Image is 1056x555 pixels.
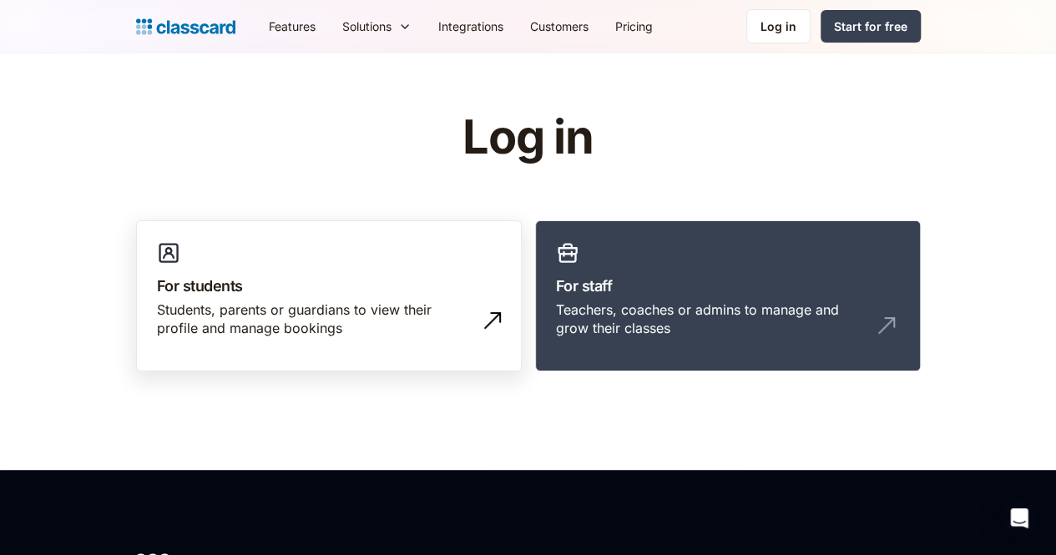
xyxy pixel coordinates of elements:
[999,498,1039,538] div: Open Intercom Messenger
[136,220,522,372] a: For studentsStudents, parents or guardians to view their profile and manage bookings
[329,8,425,45] div: Solutions
[834,18,907,35] div: Start for free
[263,112,793,164] h1: Log in
[255,8,329,45] a: Features
[556,275,900,297] h3: For staff
[157,275,501,297] h3: For students
[342,18,392,35] div: Solutions
[157,300,467,338] div: Students, parents or guardians to view their profile and manage bookings
[556,300,867,338] div: Teachers, coaches or admins to manage and grow their classes
[517,8,602,45] a: Customers
[535,220,921,372] a: For staffTeachers, coaches or admins to manage and grow their classes
[602,8,666,45] a: Pricing
[821,10,921,43] a: Start for free
[746,9,811,43] a: Log in
[136,15,235,38] a: home
[760,18,796,35] div: Log in
[425,8,517,45] a: Integrations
